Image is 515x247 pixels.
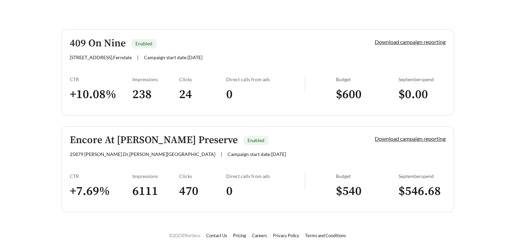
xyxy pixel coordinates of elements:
[273,233,299,238] a: Privacy Policy
[137,54,138,60] span: |
[70,135,238,146] h5: Encore At [PERSON_NAME] Preserve
[375,39,446,45] a: Download campaign reporting
[132,173,179,179] div: Impressions
[228,151,286,157] span: Campaign start date: [DATE]
[70,38,126,49] h5: 409 On Nine
[399,173,446,179] div: September spend
[305,233,346,238] a: Terms and Conditions
[179,87,226,102] h3: 24
[61,126,454,212] a: Encore At [PERSON_NAME] PreserveEnabled25879 [PERSON_NAME] Dr,[PERSON_NAME][GEOGRAPHIC_DATA]|Camp...
[70,173,132,179] div: CTR
[252,233,267,238] a: Careers
[226,87,304,102] h3: 0
[70,184,132,199] h3: + 7.69 %
[61,29,454,115] a: 409 On NineEnabled[STREET_ADDRESS],Ferndale|Campaign start date:[DATE]Download campaign reporting...
[226,76,304,82] div: Direct calls from ads
[304,76,305,93] img: line
[144,54,202,60] span: Campaign start date: [DATE]
[399,76,446,82] div: September spend
[336,87,399,102] h3: $ 600
[132,184,179,199] h3: 6111
[179,184,226,199] h3: 470
[336,76,399,82] div: Budget
[304,173,305,189] img: line
[70,76,132,82] div: CTR
[179,76,226,82] div: Clicks
[336,184,399,199] h3: $ 540
[226,173,304,179] div: Direct calls from ads
[135,41,152,46] span: Enabled
[132,76,179,82] div: Impressions
[70,54,132,60] span: [STREET_ADDRESS] , Ferndale
[233,233,246,238] a: Pricing
[399,184,446,199] h3: $ 546.68
[399,87,446,102] h3: $ 0.00
[70,87,132,102] h3: + 10.08 %
[336,173,399,179] div: Budget
[179,173,226,179] div: Clicks
[169,233,200,238] span: © 2025 Effortless
[248,137,264,143] span: Enabled
[206,233,227,238] a: Contact Us
[221,151,222,157] span: |
[226,184,304,199] h3: 0
[375,135,446,142] a: Download campaign reporting
[70,151,215,157] span: 25879 [PERSON_NAME] Dr , [PERSON_NAME][GEOGRAPHIC_DATA]
[132,87,179,102] h3: 238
